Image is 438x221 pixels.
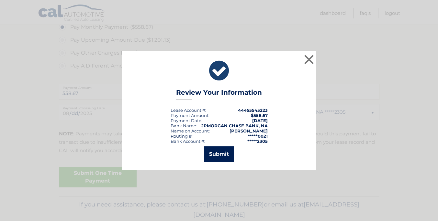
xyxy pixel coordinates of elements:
button: × [303,53,316,66]
span: Payment Date [171,118,201,123]
div: : [171,118,202,123]
div: Name on Account: [171,128,210,133]
strong: [PERSON_NAME] [230,128,268,133]
div: Lease Account #: [171,108,206,113]
strong: 44455545223 [238,108,268,113]
div: Bank Name: [171,123,197,128]
div: Payment Amount: [171,113,209,118]
span: [DATE] [252,118,268,123]
h3: Review Your Information [176,89,262,100]
span: $558.67 [251,113,268,118]
button: Submit [204,146,234,162]
div: Routing #: [171,133,193,139]
strong: JPMORGAN CHASE BANK, NA [201,123,268,128]
div: Bank Account #: [171,139,205,144]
